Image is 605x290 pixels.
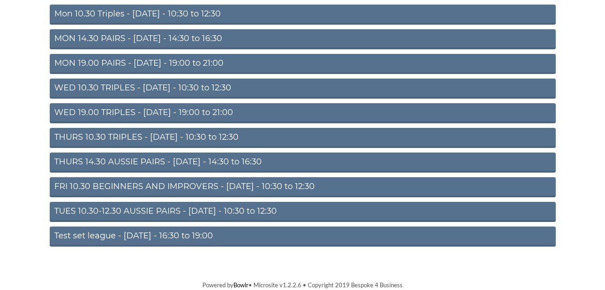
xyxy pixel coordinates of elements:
[50,29,556,49] a: MON 14.30 PAIRS - [DATE] - 14:30 to 16:30
[233,281,248,289] a: Bowlr
[50,177,556,197] a: FRI 10.30 BEGINNERS AND IMPROVERS - [DATE] - 10:30 to 12:30
[50,54,556,74] a: MON 19.00 PAIRS - [DATE] - 19:00 to 21:00
[50,202,556,222] a: TUES 10.30-12.30 AUSSIE PAIRS - [DATE] - 10:30 to 12:30
[50,5,556,25] a: Mon 10.30 Triples - [DATE] - 10:30 to 12:30
[50,103,556,123] a: WED 19.00 TRIPLES - [DATE] - 19:00 to 21:00
[50,227,556,247] a: Test set league - [DATE] - 16:30 to 19:00
[202,281,403,289] span: Powered by • Microsite v1.2.2.6 • Copyright 2019 Bespoke 4 Business
[50,153,556,173] a: THURS 14.30 AUSSIE PAIRS - [DATE] - 14:30 to 16:30
[50,128,556,148] a: THURS 10.30 TRIPLES - [DATE] - 10:30 to 12:30
[50,79,556,99] a: WED 10.30 TRIPLES - [DATE] - 10:30 to 12:30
